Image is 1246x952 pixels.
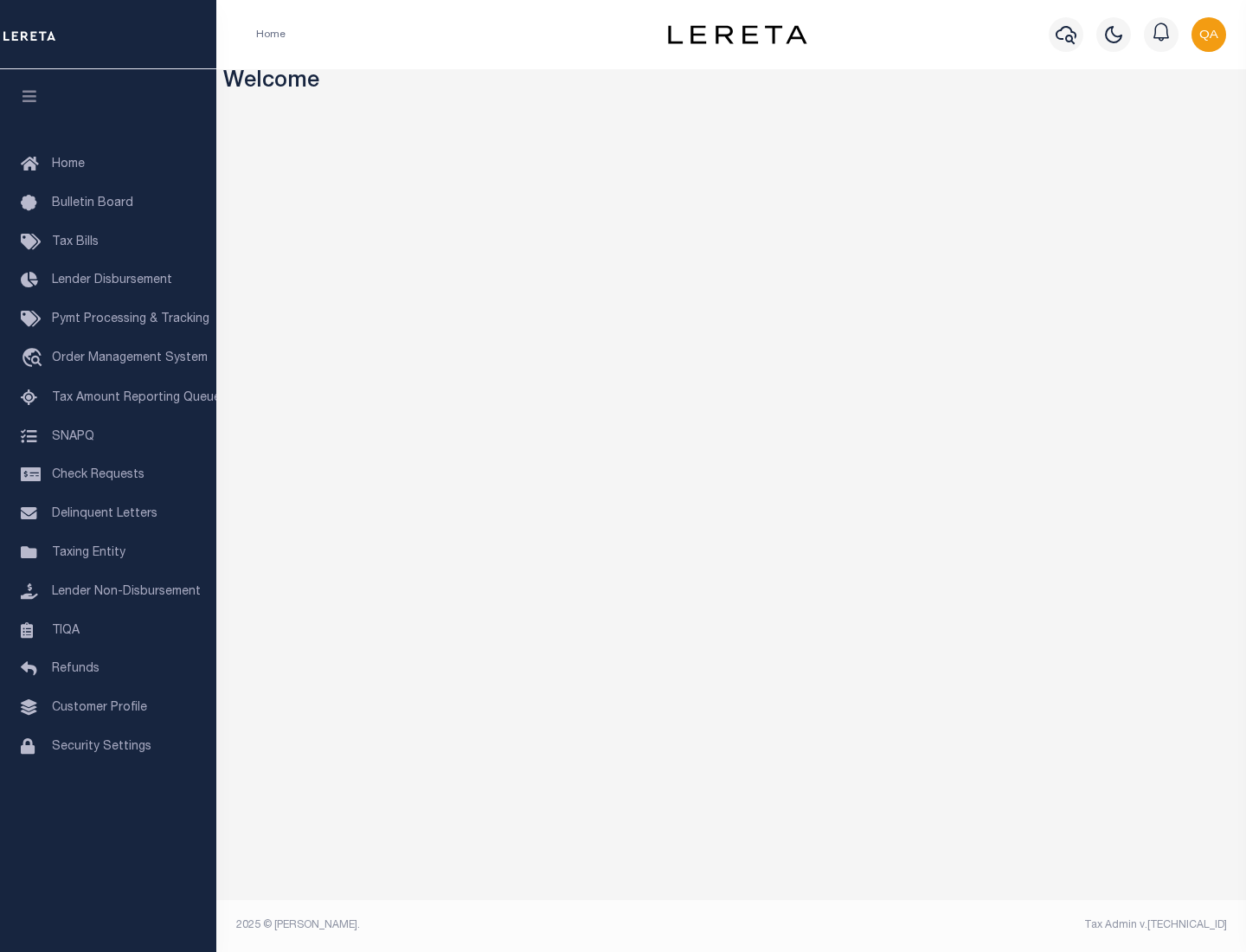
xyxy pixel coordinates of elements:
li: Home [256,27,286,42]
span: Pymt Processing & Tracking [52,313,209,325]
div: 2025 © [PERSON_NAME]. [223,917,732,933]
span: Lender Non-Disbursement [52,586,201,598]
span: Taxing Entity [52,547,125,559]
i: travel_explore [21,348,48,370]
span: Check Requests [52,469,145,481]
span: TIQA [52,624,80,636]
span: Bulletin Board [52,197,133,209]
span: Customer Profile [52,702,147,714]
span: Refunds [52,663,100,675]
span: SNAPQ [52,430,94,442]
span: Delinquent Letters [52,508,157,520]
span: Lender Disbursement [52,274,172,286]
div: Tax Admin v.[TECHNICAL_ID] [744,917,1227,933]
img: logo-dark.svg [668,25,806,44]
span: Home [52,158,85,170]
h3: Welcome [223,69,1240,96]
span: Security Settings [52,741,151,753]
span: Tax Amount Reporting Queue [52,392,221,404]
span: Order Management System [52,352,208,364]
span: Tax Bills [52,236,99,248]
img: svg+xml;base64,PHN2ZyB4bWxucz0iaHR0cDovL3d3dy53My5vcmcvMjAwMC9zdmciIHBvaW50ZXItZXZlbnRzPSJub25lIi... [1191,17,1226,52]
